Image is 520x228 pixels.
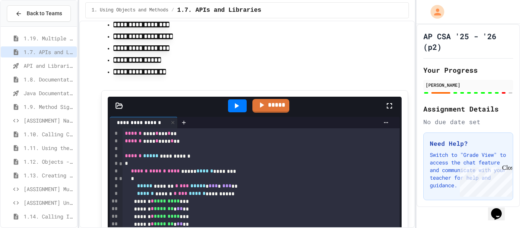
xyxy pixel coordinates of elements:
h2: Your Progress [423,65,513,75]
span: 1.9. Method Signatures [24,103,74,111]
span: 1.14. Calling Instance Methods [24,212,74,220]
h3: Need Help? [430,139,507,148]
span: Back to Teams [27,10,62,18]
span: 1.11. Using the Math Class [24,144,74,152]
div: [PERSON_NAME] [426,81,511,88]
span: 1. Using Objects and Methods [92,7,169,13]
span: 1.13. Creating and Initializing Objects: Constructors [24,171,74,179]
span: 1.7. APIs and Libraries [24,48,74,56]
span: [ASSIGNMENT] Music Track Creator (LO4) [24,185,74,193]
span: [ASSIGNMENT] Name Generator Tool (LO5) [24,116,74,124]
span: 1.7. APIs and Libraries [177,6,262,15]
h1: AP CSA '25 - '26 (p2) [423,31,513,52]
iframe: chat widget [457,164,512,197]
span: [ASSIGNMENT] University Registration System (LO4) [24,199,74,207]
button: Back to Teams [7,5,71,22]
p: Switch to "Grade View" to access the chat feature and communicate with your teacher for help and ... [430,151,507,189]
span: 1.10. Calling Class Methods [24,130,74,138]
span: 1.8. Documentation with Comments and Preconditions [24,75,74,83]
iframe: chat widget [488,198,512,220]
span: Java Documentation with Comments - Topic 1.8 [24,89,74,97]
span: / [171,7,174,13]
span: 1.12. Objects - Instances of Classes [24,158,74,166]
span: 1.19. Multiple Choice Exercises for Unit 1a (1.1-1.6) [24,34,74,42]
div: No due date set [423,117,513,126]
h2: Assignment Details [423,104,513,114]
div: My Account [423,3,446,21]
div: Chat with us now!Close [3,3,53,48]
span: API and Libraries - Topic 1.7 [24,62,74,70]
